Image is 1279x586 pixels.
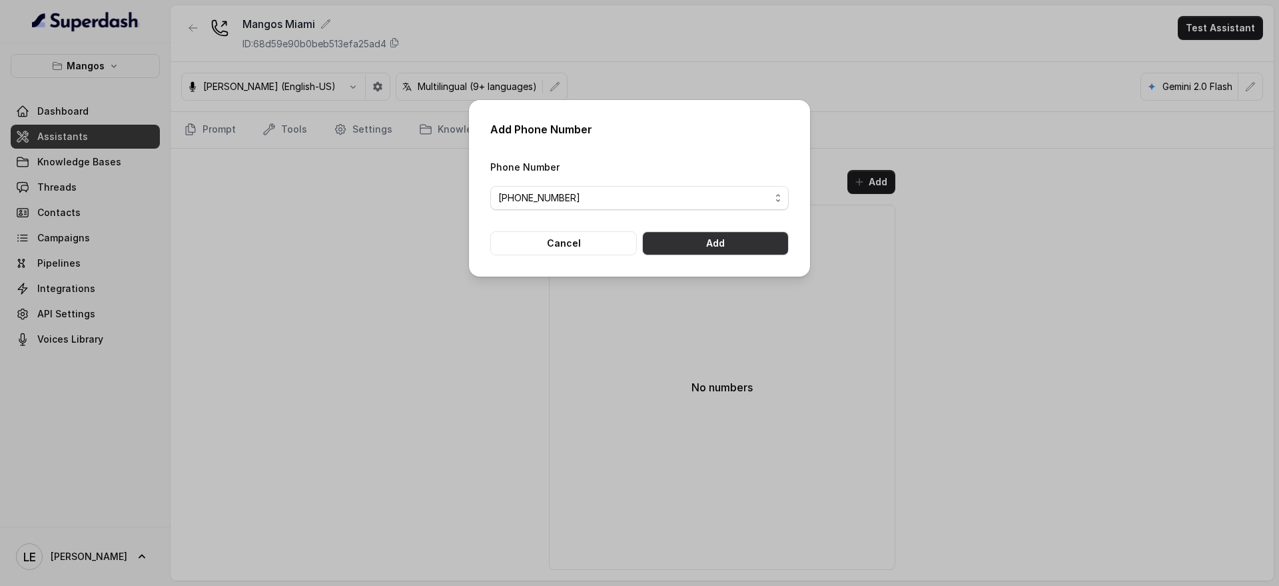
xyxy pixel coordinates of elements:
button: [PHONE_NUMBER] [490,186,789,210]
label: Phone Number [490,161,560,173]
h2: Add Phone Number [490,121,789,137]
button: Add [642,231,789,255]
button: Cancel [490,231,637,255]
span: [PHONE_NUMBER] [498,190,770,206]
